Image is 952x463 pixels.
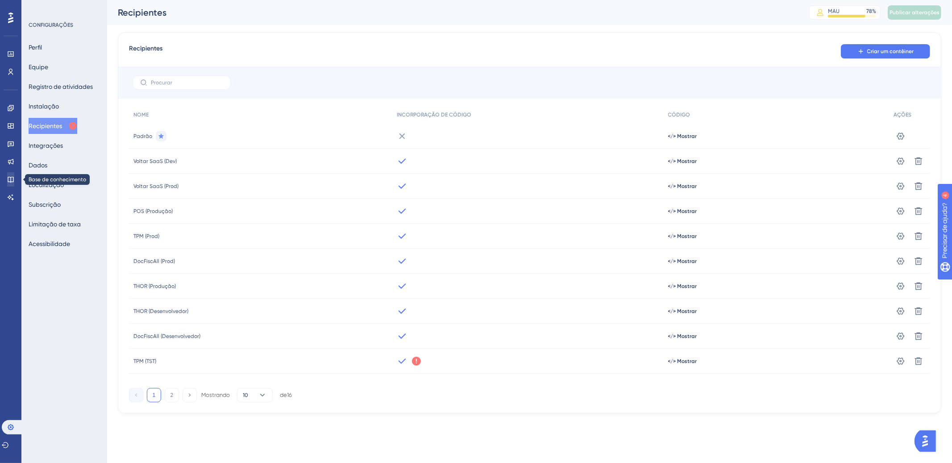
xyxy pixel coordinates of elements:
[668,283,697,289] font: </> Mostrar
[29,63,48,71] font: Equipe
[280,392,287,398] font: de
[170,392,174,398] font: 2
[133,183,179,189] font: Voltar SaaS (Prod)
[243,392,248,398] font: 10
[29,122,62,129] font: Recipientes
[147,388,161,402] button: 1
[29,221,81,228] font: Limitação de taxa
[668,233,697,240] button: </> Mostrar
[29,240,70,247] font: Acessibilidade
[133,333,200,339] font: DocFiscAll (Desenvolvedor)
[29,59,48,75] button: Equipe
[29,39,42,55] button: Perfil
[668,158,697,164] font: </> Mostrar
[668,308,697,315] button: </> Mostrar
[668,333,697,339] font: </> Mostrar
[397,112,471,118] font: INCORPORAÇÃO DE CÓDIGO
[153,392,156,398] font: 1
[668,133,697,139] font: </> Mostrar
[133,283,176,289] font: THOR (Produção)
[890,9,940,16] font: Publicar alterações
[668,233,697,239] font: </> Mostrar
[828,8,840,14] font: MAU
[29,177,64,193] button: Localização
[29,181,64,188] font: Localização
[894,112,911,118] font: AÇÕES
[29,44,42,51] font: Perfil
[133,308,188,314] font: THOR (Desenvolvedor)
[668,183,697,189] font: </> Mostrar
[841,44,930,58] button: Criar um contêiner
[668,258,697,265] button: </> Mostrar
[133,208,173,214] font: POS (Produção)
[129,45,162,52] font: Recipientes
[83,5,86,10] font: 4
[21,4,77,11] font: Precisar de ajuda?
[668,112,690,118] font: CÓDIGO
[668,183,697,190] button: </> Mostrar
[29,83,93,90] font: Registro de atividades
[29,142,63,149] font: Integrações
[668,208,697,215] button: </> Mostrar
[29,118,77,134] button: Recipientes
[668,258,697,264] font: </> Mostrar
[668,358,697,365] button: </> Mostrar
[29,138,63,154] button: Integrações
[133,233,159,239] font: TPM (Prod)
[29,201,61,208] font: Subscrição
[668,333,697,340] button: </> Mostrar
[668,158,697,165] button: </> Mostrar
[287,392,292,398] font: 16
[29,236,70,252] button: Acessibilidade
[237,388,273,402] button: 10
[151,79,223,86] input: Procurar
[201,392,230,398] font: Mostrando
[165,388,179,402] button: 2
[133,158,177,164] font: Voltar SaaS (Dev)
[668,133,697,140] button: </> Mostrar
[29,196,61,213] button: Subscrição
[29,22,73,28] font: CONFIGURAÇÕES
[668,308,697,314] font: </> Mostrar
[668,358,697,364] font: </> Mostrar
[118,7,166,18] font: Recipientes
[133,112,149,118] font: NOME
[133,258,175,264] font: DocFiscAll (Prod)
[872,8,876,14] font: %
[29,79,93,95] button: Registro de atividades
[29,103,59,110] font: Instalação
[668,208,697,214] font: </> Mostrar
[133,358,156,364] font: TPM (TST)
[915,428,941,455] iframe: Iniciador do Assistente de IA do UserGuiding
[29,216,81,232] button: Limitação de taxa
[866,8,872,14] font: 78
[29,98,59,114] button: Instalação
[133,133,152,139] font: Padrão
[668,283,697,290] button: </> Mostrar
[888,5,941,20] button: Publicar alterações
[867,48,914,54] font: Criar um contêiner
[29,157,47,173] button: Dados
[29,162,47,169] font: Dados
